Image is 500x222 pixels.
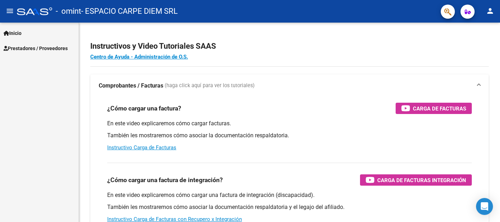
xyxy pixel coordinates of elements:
[396,103,472,114] button: Carga de Facturas
[90,74,489,97] mat-expansion-panel-header: Comprobantes / Facturas (haga click aquí para ver los tutoriales)
[107,132,472,139] p: También les mostraremos cómo asociar la documentación respaldatoria.
[4,44,68,52] span: Prestadores / Proveedores
[107,191,472,199] p: En este video explicaremos cómo cargar una factura de integración (discapacidad).
[4,29,22,37] span: Inicio
[476,198,493,215] div: Open Intercom Messenger
[165,82,255,90] span: (haga click aquí para ver los tutoriales)
[56,4,81,19] span: - omint
[99,82,163,90] strong: Comprobantes / Facturas
[360,174,472,186] button: Carga de Facturas Integración
[6,7,14,15] mat-icon: menu
[107,103,181,113] h3: ¿Cómo cargar una factura?
[107,120,472,127] p: En este video explicaremos cómo cargar facturas.
[377,176,466,185] span: Carga de Facturas Integración
[90,54,188,60] a: Centro de Ayuda - Administración de O.S.
[486,7,494,15] mat-icon: person
[107,144,176,151] a: Instructivo Carga de Facturas
[90,40,489,53] h2: Instructivos y Video Tutoriales SAAS
[81,4,178,19] span: - ESPACIO CARPE DIEM SRL
[413,104,466,113] span: Carga de Facturas
[107,203,472,211] p: También les mostraremos cómo asociar la documentación respaldatoria y el legajo del afiliado.
[107,175,223,185] h3: ¿Cómo cargar una factura de integración?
